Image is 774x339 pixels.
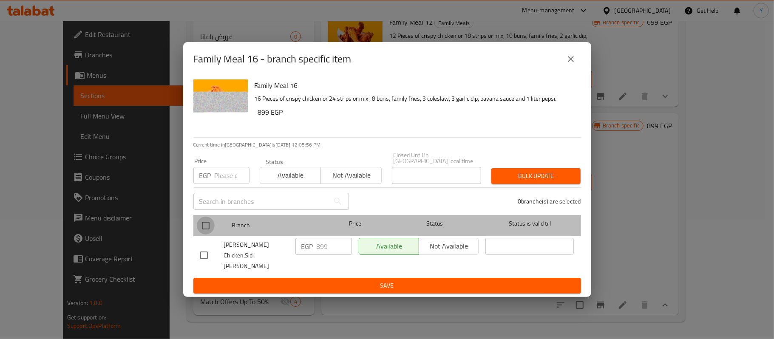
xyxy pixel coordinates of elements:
[255,79,574,91] h6: Family Meal 16
[320,167,382,184] button: Not available
[193,193,329,210] input: Search in branches
[200,280,574,291] span: Save
[224,240,289,271] span: [PERSON_NAME] Chicken,Sidi [PERSON_NAME]
[491,168,581,184] button: Bulk update
[317,238,352,255] input: Please enter price
[260,167,321,184] button: Available
[498,171,574,181] span: Bulk update
[485,218,574,229] span: Status is valid till
[215,167,249,184] input: Please enter price
[255,93,574,104] p: 16 Pieces of crispy chicken or 24 strips or mix , 8 buns, family fries, 3 coleslaw, 3 garlic dip,...
[324,169,378,181] span: Not available
[232,220,320,231] span: Branch
[193,79,248,134] img: Family Meal 16
[561,49,581,69] button: close
[390,218,479,229] span: Status
[193,52,352,66] h2: Family Meal 16 - branch specific item
[258,106,574,118] h6: 899 EGP
[193,141,581,149] p: Current time in [GEOGRAPHIC_DATA] is [DATE] 12:05:56 PM
[193,278,581,294] button: Save
[327,218,383,229] span: Price
[199,170,211,181] p: EGP
[301,241,313,251] p: EGP
[518,197,581,206] p: 0 branche(s) are selected
[264,169,318,181] span: Available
